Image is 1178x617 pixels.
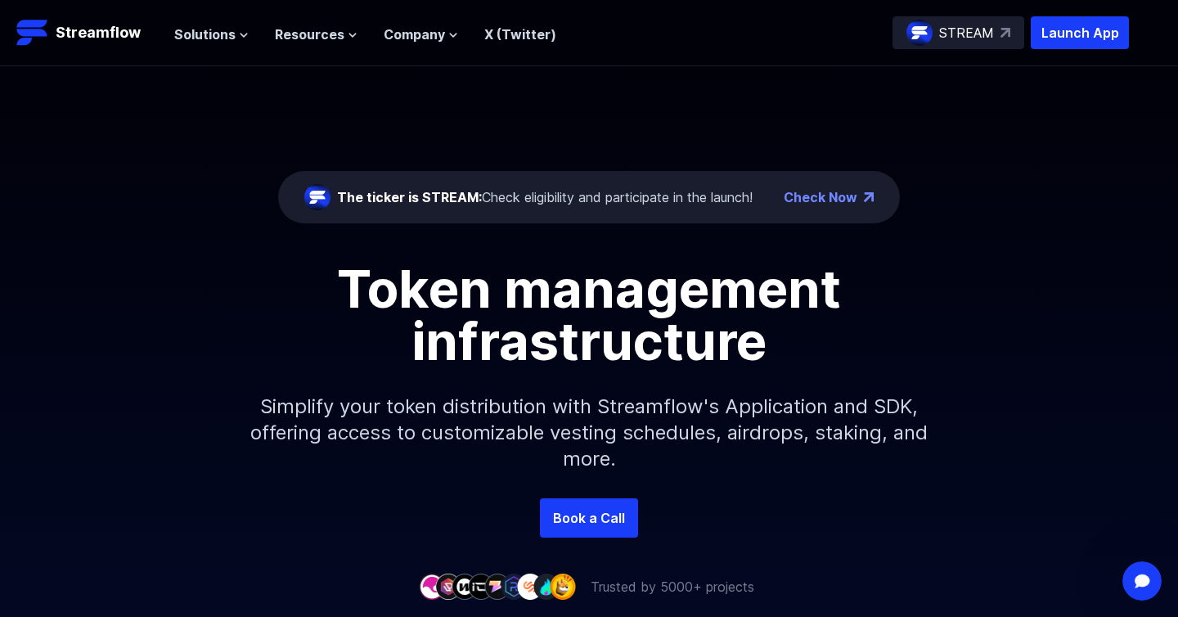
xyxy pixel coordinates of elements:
button: Solutions [174,25,249,44]
p: Simplify your token distribution with Streamflow's Application and SDK, offering access to custom... [237,367,941,498]
img: company-8 [533,574,560,599]
button: Company [384,25,458,44]
h1: Token management infrastructure [221,263,957,367]
button: Launch App [1031,16,1129,49]
p: STREAM [939,23,994,43]
a: X (Twitter) [484,26,556,43]
button: Resources [275,25,357,44]
span: Solutions [174,25,236,44]
img: top-right-arrow.png [864,192,874,202]
img: streamflow-logo-circle.png [906,20,933,46]
img: company-3 [452,574,478,599]
img: company-6 [501,574,527,599]
div: Check eligibility and participate in the launch! [337,187,753,207]
img: top-right-arrow.svg [1000,28,1010,38]
img: company-7 [517,574,543,599]
span: The ticker is STREAM: [337,189,482,205]
p: Streamflow [56,21,141,44]
img: company-1 [419,574,445,599]
p: Trusted by 5000+ projects [591,577,754,597]
a: Streamflow [16,16,158,49]
img: company-2 [435,574,461,599]
img: company-5 [484,574,510,599]
span: Company [384,25,445,44]
img: streamflow-logo-circle.png [304,184,330,210]
a: Book a Call [540,498,638,538]
span: Resources [275,25,344,44]
iframe: Intercom live chat [1122,561,1162,601]
img: Streamflow Logo [16,16,49,49]
a: STREAM [892,16,1024,49]
img: company-4 [468,574,494,599]
a: Check Now [784,187,857,207]
img: company-9 [550,574,576,599]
